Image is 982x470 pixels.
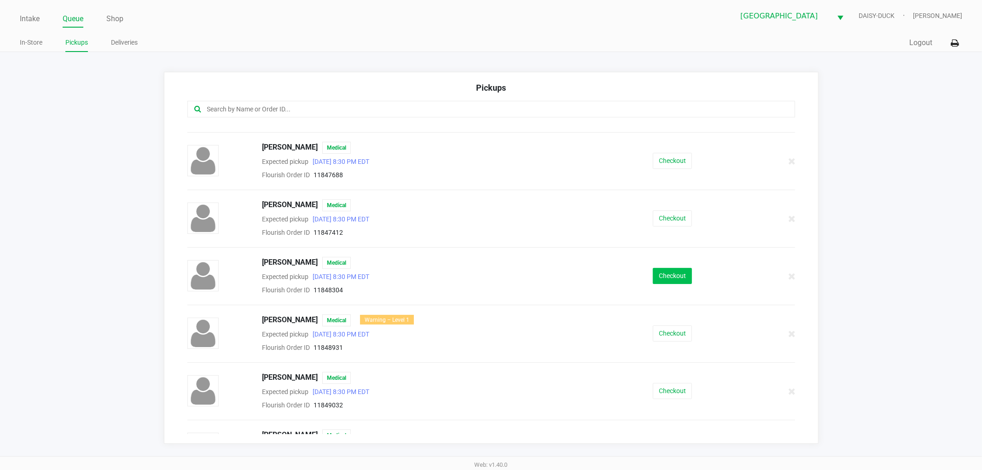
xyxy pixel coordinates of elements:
a: In-Store [20,37,42,48]
span: 11848304 [314,286,343,294]
span: Expected pickup [262,215,308,223]
span: [DATE] 8:30 PM EDT [308,158,369,165]
span: [DATE] 8:30 PM EDT [308,388,369,395]
button: Checkout [653,325,692,342]
span: 11849032 [314,401,343,409]
a: Intake [20,12,40,25]
span: Flourish Order ID [262,171,310,179]
span: [DATE] 8:30 PM EDT [308,273,369,280]
span: [DATE] 8:30 PM EDT [308,331,369,338]
span: Medical [322,142,351,154]
button: Checkout [653,268,692,284]
button: Select [831,5,849,27]
span: Expected pickup [262,158,308,165]
a: Pickups [65,37,88,48]
button: Logout [909,37,932,48]
span: Pickups [476,83,506,93]
span: Medical [322,314,351,326]
span: [PERSON_NAME] [262,314,318,326]
span: 11847412 [314,229,343,236]
span: [PERSON_NAME] [262,372,318,384]
div: Warning – Level 1 [360,315,414,325]
span: [GEOGRAPHIC_DATA] [740,11,826,22]
button: Checkout [653,210,692,226]
span: Web: v1.40.0 [475,461,508,468]
span: [DATE] 8:30 PM EDT [308,215,369,223]
span: Flourish Order ID [262,401,310,409]
a: Queue [63,12,83,25]
span: [PERSON_NAME] [262,429,318,441]
span: [PERSON_NAME] [262,142,318,154]
span: Expected pickup [262,273,308,280]
span: Flourish Order ID [262,344,310,351]
span: [PERSON_NAME] [262,199,318,211]
span: [PERSON_NAME] [262,257,318,269]
span: Expected pickup [262,388,308,395]
span: 11847688 [314,171,343,179]
button: Checkout [653,383,692,399]
span: Medical [322,372,351,384]
span: Flourish Order ID [262,286,310,294]
span: Medical [322,257,351,269]
span: Expected pickup [262,331,308,338]
span: Flourish Order ID [262,229,310,236]
span: 11848931 [314,344,343,351]
button: Checkout [653,153,692,169]
span: Medical [322,429,351,441]
a: Shop [106,12,123,25]
a: Deliveries [111,37,138,48]
span: [PERSON_NAME] [913,11,962,21]
span: Medical [322,199,351,211]
input: Search by Name or Order ID... [206,104,740,115]
span: DAISY-DUCK [859,11,913,21]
